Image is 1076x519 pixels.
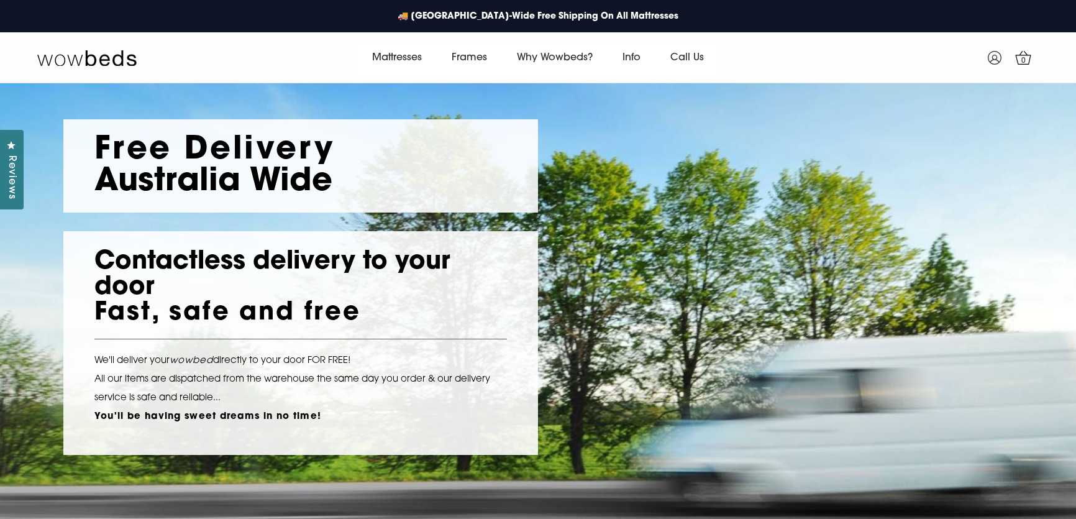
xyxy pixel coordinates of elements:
a: Why Wowbeds? [502,40,608,75]
span: Reviews [3,155,19,200]
a: Info [608,40,655,75]
a: Frames [437,40,502,75]
strong: Free Delivery [94,135,335,167]
h1: Australia Wide [94,135,507,198]
em: wowbed [170,356,213,365]
a: Mattresses [357,40,437,75]
a: Call Us [655,40,719,75]
a: 0 [1008,42,1039,73]
span: 0 [1018,55,1030,67]
img: Wow Beds Logo [37,49,137,67]
strong: You'll be having sweet dreams in no time! [94,412,321,421]
strong: Fast, safe and free [94,301,361,326]
p: We'll deliver your directly to your door FOR FREE! All our items are dispatched from the warehous... [94,352,507,426]
a: 🚚 [GEOGRAPHIC_DATA]-Wide Free Shipping On All Mattresses [391,4,685,29]
h2: Contactless delivery to your door [94,250,507,326]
